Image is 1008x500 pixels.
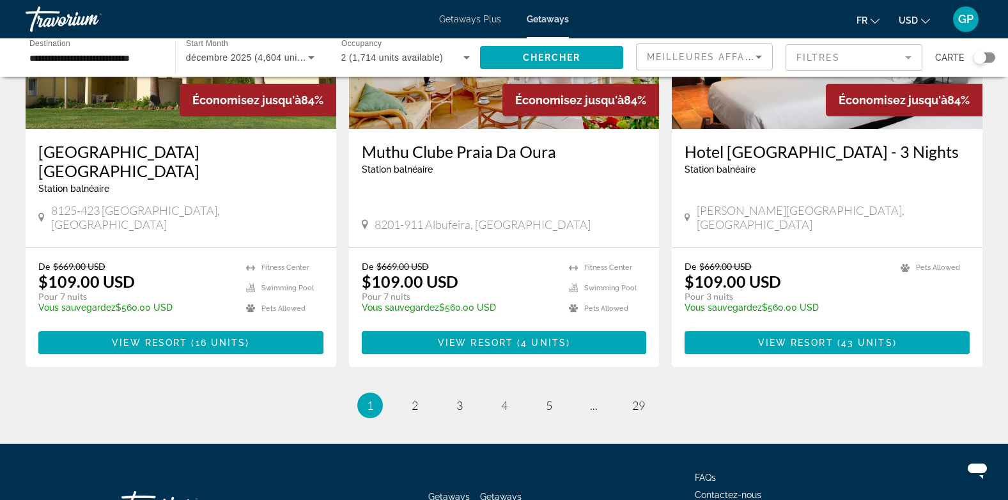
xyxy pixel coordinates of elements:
[695,473,716,483] a: FAQs
[685,331,970,354] button: View Resort(43 units)
[362,302,557,313] p: $560.00 USD
[584,263,632,272] span: Fitness Center
[29,39,70,47] span: Destination
[187,338,249,348] span: ( )
[186,40,228,48] span: Start Month
[362,142,647,161] a: Muthu Clube Praia Da Oura
[51,203,323,231] span: 8125-423 [GEOGRAPHIC_DATA], [GEOGRAPHIC_DATA]
[685,142,970,161] a: Hotel [GEOGRAPHIC_DATA] - 3 Nights
[523,52,581,63] span: Chercher
[38,302,233,313] p: $560.00 USD
[180,84,336,116] div: 84%
[362,272,458,291] p: $109.00 USD
[899,15,918,26] span: USD
[438,338,513,348] span: View Resort
[521,338,566,348] span: 4 units
[502,84,659,116] div: 84%
[527,14,569,24] a: Getaways
[26,393,982,418] nav: Pagination
[685,291,888,302] p: Pour 3 nuits
[695,490,761,500] a: Contactez-nous
[685,272,781,291] p: $109.00 USD
[857,15,867,26] span: fr
[916,263,960,272] span: Pets Allowed
[112,338,187,348] span: View Resort
[375,217,591,231] span: 8201-911 Albufeira, [GEOGRAPHIC_DATA]
[186,52,348,63] span: décembre 2025 (4,604 units available)
[834,338,897,348] span: ( )
[584,304,628,313] span: Pets Allowed
[899,11,930,29] button: Change currency
[949,6,982,33] button: User Menu
[480,46,623,69] button: Chercher
[685,261,696,272] span: De
[367,398,373,412] span: 1
[685,164,756,175] span: Station balnéaire
[786,43,922,72] button: Filter
[456,398,463,412] span: 3
[697,203,970,231] span: [PERSON_NAME][GEOGRAPHIC_DATA], [GEOGRAPHIC_DATA]
[362,331,647,354] button: View Resort(4 units)
[513,338,570,348] span: ( )
[362,291,557,302] p: Pour 7 nuits
[38,272,135,291] p: $109.00 USD
[341,52,444,63] span: 2 (1,714 units available)
[362,164,433,175] span: Station balnéaire
[546,398,552,412] span: 5
[685,302,888,313] p: $560.00 USD
[38,291,233,302] p: Pour 7 nuits
[412,398,418,412] span: 2
[632,398,645,412] span: 29
[826,84,982,116] div: 84%
[38,331,323,354] button: View Resort(16 units)
[341,40,382,48] span: Occupancy
[439,14,501,24] a: Getaways Plus
[515,93,624,107] span: Économisez jusqu'à
[839,93,947,107] span: Économisez jusqu'à
[699,261,752,272] span: $669.00 USD
[935,49,964,66] span: Carte
[841,338,893,348] span: 43 units
[501,398,508,412] span: 4
[590,398,598,412] span: ...
[192,93,301,107] span: Économisez jusqu'à
[26,3,153,36] a: Travorium
[957,449,998,490] iframe: Bouton de lancement de la fenêtre de messagerie
[857,11,880,29] button: Change language
[38,261,50,272] span: De
[53,261,105,272] span: $669.00 USD
[38,184,109,194] span: Station balnéaire
[261,304,306,313] span: Pets Allowed
[376,261,429,272] span: $669.00 USD
[584,284,637,292] span: Swimming Pool
[261,263,309,272] span: Fitness Center
[647,52,770,62] span: Meilleures affaires
[362,261,373,272] span: De
[647,49,762,65] mat-select: Sort by
[196,338,246,348] span: 16 units
[758,338,834,348] span: View Resort
[362,302,439,313] span: Vous sauvegardez
[38,302,116,313] span: Vous sauvegardez
[261,284,314,292] span: Swimming Pool
[685,302,762,313] span: Vous sauvegardez
[38,142,323,180] a: [GEOGRAPHIC_DATA] [GEOGRAPHIC_DATA]
[958,13,973,26] span: GP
